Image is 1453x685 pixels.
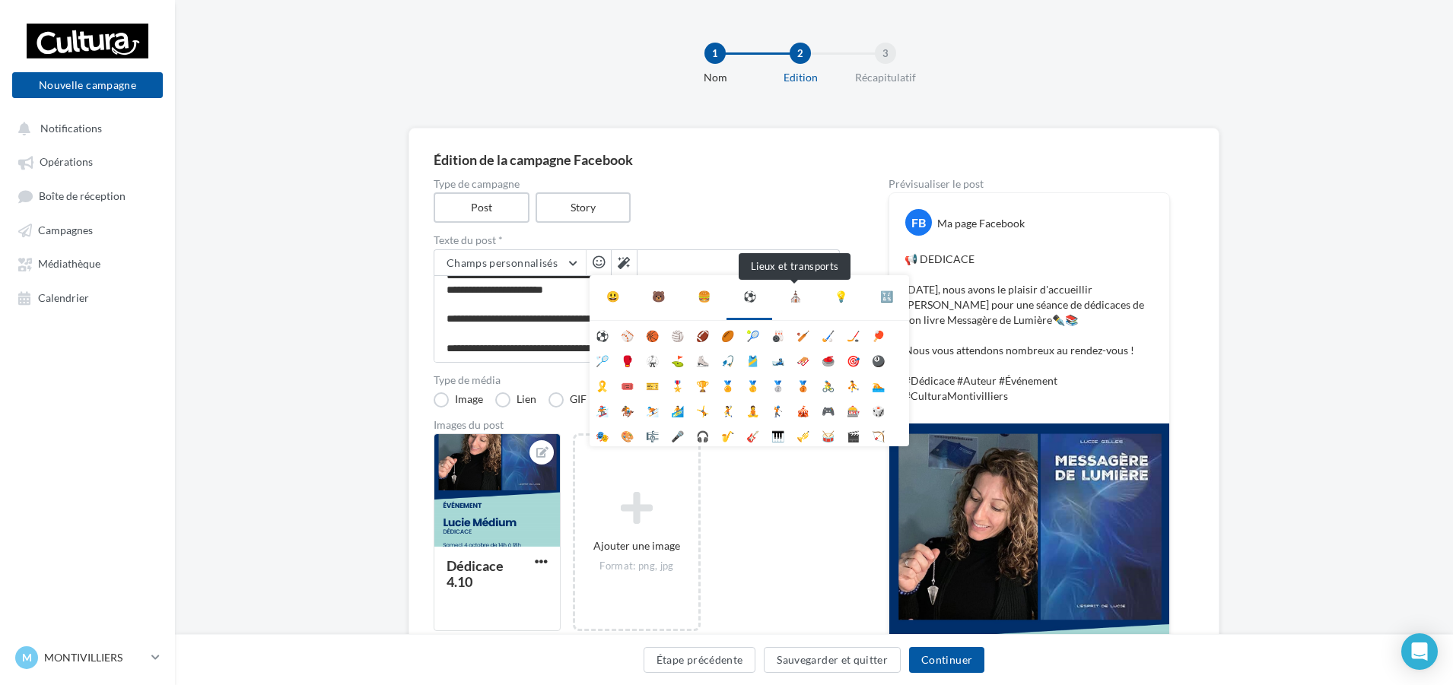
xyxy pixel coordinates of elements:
li: 🎸 [740,421,765,446]
li: 🎾 [740,321,765,346]
li: ⛷️ [640,396,665,421]
label: Post [434,192,529,223]
li: 🎯 [841,346,866,371]
li: 🏹 [866,421,891,446]
label: Type de média [434,375,840,385]
div: 2 [790,43,811,64]
p: MONTIVILLIERS [44,650,145,665]
a: Boîte de réception [9,182,166,210]
a: Calendrier [9,284,166,311]
li: 🥈 [765,371,790,396]
a: Campagnes [9,216,166,243]
button: Sauvegarder et quitter [764,647,901,673]
li: 🤸 [690,396,715,421]
a: M MONTIVILLIERS [12,643,163,672]
div: ⛪ [789,287,802,306]
li: 🎷 [715,421,740,446]
div: Prévisualiser le post [889,179,1170,189]
li: 🎨 [615,421,640,446]
li: 🎫 [640,371,665,396]
li: 🏏 [790,321,816,346]
div: Édition de la campagne Facebook [434,153,1194,166]
a: Opérations [9,147,166,175]
li: 🥌 [816,346,841,371]
li: 🎧 [690,421,715,446]
li: 🎿 [765,346,790,371]
button: Notifications [9,114,160,141]
li: 🚴 [816,371,841,396]
li: 🏇 [615,396,640,421]
label: Type de campagne [434,179,840,189]
li: 🏂 [590,396,615,421]
li: 🎖️ [665,371,690,396]
button: Continuer [909,647,984,673]
li: 🎣 [715,346,740,371]
button: Nouvelle campagne [12,72,163,98]
span: Opérations [40,156,93,169]
li: 🎳 [765,321,790,346]
li: 🥉 [790,371,816,396]
a: Médiathèque [9,249,166,277]
li: 🎤 [665,421,690,446]
div: Images du post [434,420,840,430]
li: 🎟️ [615,371,640,396]
div: 💡 [835,287,847,306]
li: 🏌 [765,396,790,421]
label: Lien [495,392,536,408]
div: Nom [666,70,764,85]
li: 🥇 [740,371,765,396]
li: 🏈 [690,321,715,346]
li: 🏅 [715,371,740,396]
div: 🔣 [880,287,893,306]
div: Open Intercom Messenger [1401,633,1438,670]
button: Champs personnalisés [434,250,586,276]
li: 🏓 [866,321,891,346]
label: Texte du post * [434,235,840,246]
div: ⚽ [743,287,756,306]
li: 🥊 [615,346,640,371]
li: 🎺 [790,421,816,446]
div: Dédicace 4.10 [447,557,504,590]
span: Notifications [40,122,102,135]
li: 🥋 [640,346,665,371]
div: 3 [875,43,896,64]
li: 🏄 [665,396,690,421]
li: 🎭 [590,421,615,446]
li: 🎹 [765,421,790,446]
label: GIF [548,392,587,408]
button: Étape précédente [644,647,756,673]
div: FB [905,209,932,236]
li: 🎪 [790,396,816,421]
li: 🏊 [866,371,891,396]
li: 🎮 [816,396,841,421]
li: 🛷 [790,346,816,371]
li: 🎬 [841,421,866,446]
div: Récapitulatif [837,70,934,85]
li: 🎰 [841,396,866,421]
div: 🐻 [652,287,665,306]
li: ⛹️ [841,371,866,396]
div: 🍔 [698,287,711,306]
li: 🏉 [715,321,740,346]
li: 🎽 [740,346,765,371]
div: Edition [752,70,849,85]
li: ⛸️ [690,346,715,371]
div: 1 [704,43,726,64]
li: 🏐 [665,321,690,346]
li: 🏑 [816,321,841,346]
li: ⛳ [665,346,690,371]
li: 🏒 [841,321,866,346]
li: 🧘 [740,396,765,421]
li: 🥁 [816,421,841,446]
span: Boîte de réception [39,189,126,202]
li: 🎲 [866,396,891,421]
li: 🏀 [640,321,665,346]
li: 🏸 [590,346,615,371]
span: Campagnes [38,224,93,236]
li: 🎼 [640,421,665,446]
span: M [22,650,32,665]
p: 📢 DEDICACE [DATE], nous avons le plaisir d'accueillir [PERSON_NAME] pour une séance de dédicaces ... [905,252,1154,404]
label: Image [434,392,483,408]
li: 🎗️ [590,371,615,396]
li: 🎱 [866,346,891,371]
